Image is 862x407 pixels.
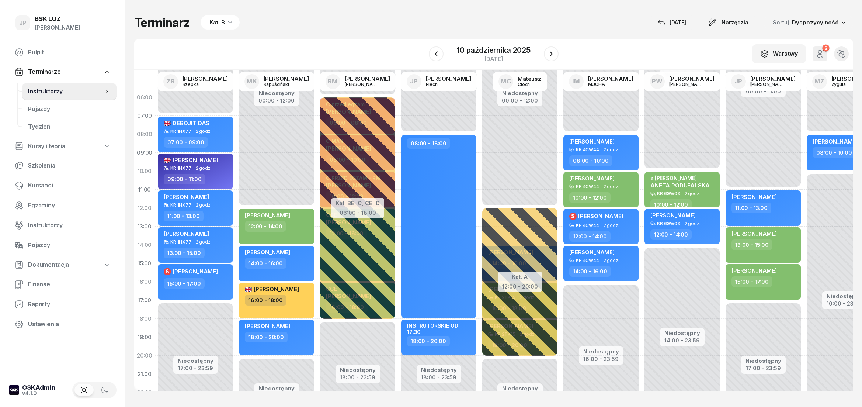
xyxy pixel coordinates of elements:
[28,300,111,309] span: Raporty
[650,229,692,240] div: 12:00 - 14:00
[502,386,538,391] div: Niedostępny
[28,87,103,96] span: Instruktorzy
[421,373,457,380] div: 18:00 - 23:59
[814,78,824,84] span: MZ
[170,203,191,207] div: KR 1HX77
[170,239,191,244] div: KR 1HX77
[164,230,209,237] span: [PERSON_NAME]
[604,258,619,263] span: 2 godz.
[650,199,692,210] div: 10:00 - 12:00
[22,100,117,118] a: Pojazdy
[134,144,155,162] div: 09:00
[178,363,213,371] div: 17:00 - 23:59
[502,384,538,400] button: Niedostępny20:00 - 23:59
[457,56,531,62] div: [DATE]
[658,18,686,27] div: [DATE]
[196,129,212,134] span: 2 godz.
[650,175,709,181] div: z [PERSON_NAME]
[264,82,299,87] div: Kapuściński
[134,199,155,217] div: 12:00
[745,358,781,363] div: Niedostępny
[502,96,538,104] div: 00:00 - 12:00
[407,138,450,149] div: 08:00 - 18:00
[583,349,619,354] div: Niedostępny
[134,107,155,125] div: 07:00
[134,236,155,254] div: 14:00
[9,44,117,61] a: Pulpit
[35,16,80,22] div: BSK LUZ
[134,273,155,291] div: 16:00
[264,76,309,82] div: [PERSON_NAME]
[750,76,796,82] div: [PERSON_NAME]
[588,76,633,82] div: [PERSON_NAME]
[502,282,538,290] div: 12:00 - 20:00
[28,201,111,210] span: Egzaminy
[604,147,619,152] span: 2 godz.
[134,328,155,346] div: 19:00
[9,385,19,395] img: logo-xs-dark@2x.png
[22,118,117,136] a: Tydzień
[28,221,111,230] span: Instruktorzy
[702,15,755,30] button: Narzędzia
[773,18,790,27] span: Sortuj
[9,197,117,214] a: Egzaminy
[164,137,208,148] div: 07:00 - 09:00
[28,67,60,77] span: Terminarze
[685,191,701,196] span: 2 godz.
[745,356,781,373] button: Niedostępny17:00 - 23:59
[164,248,205,258] div: 13:00 - 15:00
[258,386,295,391] div: Niedostępny
[245,323,290,330] span: [PERSON_NAME]
[258,96,295,104] div: 00:00 - 12:00
[657,191,680,196] div: KR 6GW03
[9,63,117,80] a: Terminarze
[572,78,580,84] span: IM
[588,82,623,87] div: MUCHA
[9,217,117,234] a: Instruktorzy
[28,320,111,329] span: Ustawienia
[9,138,117,155] a: Kursy i teoria
[245,249,290,256] span: [PERSON_NAME]
[28,122,111,132] span: Tydzień
[258,384,295,400] button: Niedostępny20:00 - 23:59
[196,203,212,208] span: 2 godz.
[134,346,155,365] div: 20:00
[196,166,212,171] span: 2 godz.
[569,249,615,256] span: [PERSON_NAME]
[28,142,65,151] span: Kursy i teoria
[134,180,155,199] div: 11:00
[731,267,777,274] span: [PERSON_NAME]
[664,336,700,344] div: 14:00 - 23:59
[764,15,853,30] button: Sortuj Dyspozycyjność
[501,78,511,84] span: MC
[576,223,599,228] div: KR 4CW44
[9,157,117,175] a: Szkolenia
[183,76,228,82] div: [PERSON_NAME]
[340,373,376,380] div: 18:00 - 23:59
[340,366,376,382] button: Niedostępny18:00 - 23:59
[731,239,772,250] div: 13:00 - 15:00
[22,391,56,396] div: v4.1.0
[731,203,771,213] div: 11:00 - 13:00
[734,78,742,84] span: JP
[426,82,461,87] div: Piech
[421,366,457,382] button: Niedostępny18:00 - 23:59
[134,217,155,236] div: 13:00
[813,147,856,158] div: 08:00 - 10:00
[209,18,225,27] div: Kat. B
[569,192,611,203] div: 10:00 - 12:00
[170,166,191,170] div: KR 1HX77
[345,76,390,82] div: [PERSON_NAME]
[604,184,619,189] span: 2 godz.
[22,384,56,391] div: OSKAdmin
[569,231,611,242] div: 12:00 - 14:00
[813,46,827,61] button: 2
[583,354,619,362] div: 16:00 - 23:59
[134,310,155,328] div: 18:00
[401,72,477,91] a: JP[PERSON_NAME]Piech
[28,241,111,250] span: Pojazdy
[340,367,376,373] div: Niedostępny
[576,147,599,152] div: KR 4CW44
[9,296,117,313] a: Raporty
[245,221,286,232] div: 12:00 - 14:00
